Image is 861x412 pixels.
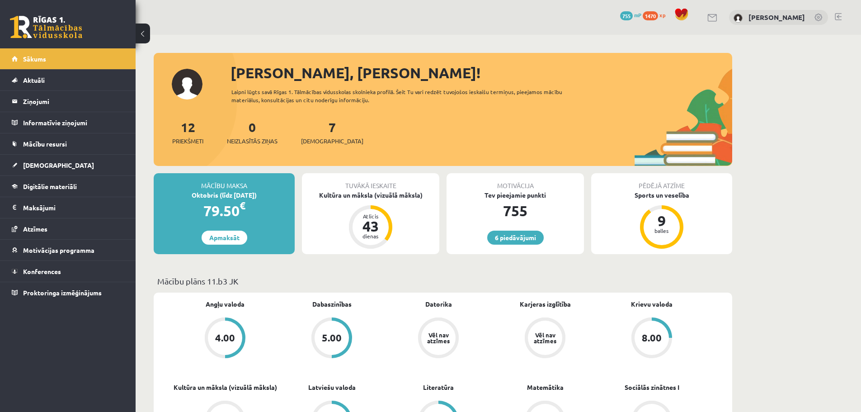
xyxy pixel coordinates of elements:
[12,282,124,303] a: Proktoringa izmēģinājums
[154,200,295,222] div: 79.50
[227,119,278,146] a: 0Neizlasītās ziņas
[157,275,729,287] p: Mācību plāns 11.b3 JK
[231,62,732,84] div: [PERSON_NAME], [PERSON_NAME]!
[12,155,124,175] a: [DEMOGRAPHIC_DATA]
[308,383,356,392] a: Latviešu valoda
[154,190,295,200] div: Oktobris (līdz [DATE])
[598,317,705,360] a: 8.00
[240,199,245,212] span: €
[532,332,558,344] div: Vēl nav atzīmes
[215,333,235,343] div: 4.00
[631,299,673,309] a: Krievu valoda
[648,228,675,233] div: balles
[172,137,203,146] span: Priekšmeti
[23,289,102,297] span: Proktoringa izmēģinājums
[312,299,352,309] a: Dabaszinības
[154,173,295,190] div: Mācību maksa
[12,176,124,197] a: Digitālie materiāli
[174,383,277,392] a: Kultūra un māksla (vizuālā māksla)
[357,219,384,233] div: 43
[487,231,544,245] a: 6 piedāvājumi
[634,11,641,19] span: mP
[322,333,342,343] div: 5.00
[659,11,665,19] span: xp
[172,317,278,360] a: 4.00
[23,182,77,190] span: Digitālie materiāli
[227,137,278,146] span: Neizlasītās ziņas
[23,112,124,133] legend: Informatīvie ziņojumi
[23,76,45,84] span: Aktuāli
[357,233,384,239] div: dienas
[447,173,584,190] div: Motivācija
[206,299,245,309] a: Angļu valoda
[12,133,124,154] a: Mācību resursi
[492,317,598,360] a: Vēl nav atzīmes
[12,70,124,90] a: Aktuāli
[23,267,61,275] span: Konferences
[12,197,124,218] a: Maksājumi
[423,383,454,392] a: Literatūra
[643,11,670,19] a: 1470 xp
[426,332,451,344] div: Vēl nav atzīmes
[643,11,658,20] span: 1470
[591,190,732,200] div: Sports un veselība
[23,246,94,254] span: Motivācijas programma
[12,112,124,133] a: Informatīvie ziņojumi
[520,299,571,309] a: Karjeras izglītība
[620,11,633,20] span: 755
[12,91,124,112] a: Ziņojumi
[12,240,124,260] a: Motivācijas programma
[12,218,124,239] a: Atzīmes
[748,13,805,22] a: [PERSON_NAME]
[12,261,124,282] a: Konferences
[642,333,662,343] div: 8.00
[23,55,46,63] span: Sākums
[385,317,492,360] a: Vēl nav atzīmes
[278,317,385,360] a: 5.00
[302,190,439,250] a: Kultūra un māksla (vizuālā māksla) Atlicis 43 dienas
[23,161,94,169] span: [DEMOGRAPHIC_DATA]
[620,11,641,19] a: 755 mP
[23,197,124,218] legend: Maksājumi
[23,91,124,112] legend: Ziņojumi
[734,14,743,23] img: Viktorija Plikša
[301,119,363,146] a: 7[DEMOGRAPHIC_DATA]
[447,190,584,200] div: Tev pieejamie punkti
[302,173,439,190] div: Tuvākā ieskaite
[447,200,584,222] div: 755
[591,190,732,250] a: Sports un veselība 9 balles
[648,213,675,228] div: 9
[425,299,452,309] a: Datorika
[591,173,732,190] div: Pēdējā atzīme
[12,48,124,69] a: Sākums
[357,213,384,219] div: Atlicis
[23,140,67,148] span: Mācību resursi
[172,119,203,146] a: 12Priekšmeti
[527,383,564,392] a: Matemātika
[231,88,579,104] div: Laipni lūgts savā Rīgas 1. Tālmācības vidusskolas skolnieka profilā. Šeit Tu vari redzēt tuvojošo...
[625,383,679,392] a: Sociālās zinātnes I
[301,137,363,146] span: [DEMOGRAPHIC_DATA]
[302,190,439,200] div: Kultūra un māksla (vizuālā māksla)
[23,225,47,233] span: Atzīmes
[10,16,82,38] a: Rīgas 1. Tālmācības vidusskola
[202,231,247,245] a: Apmaksāt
